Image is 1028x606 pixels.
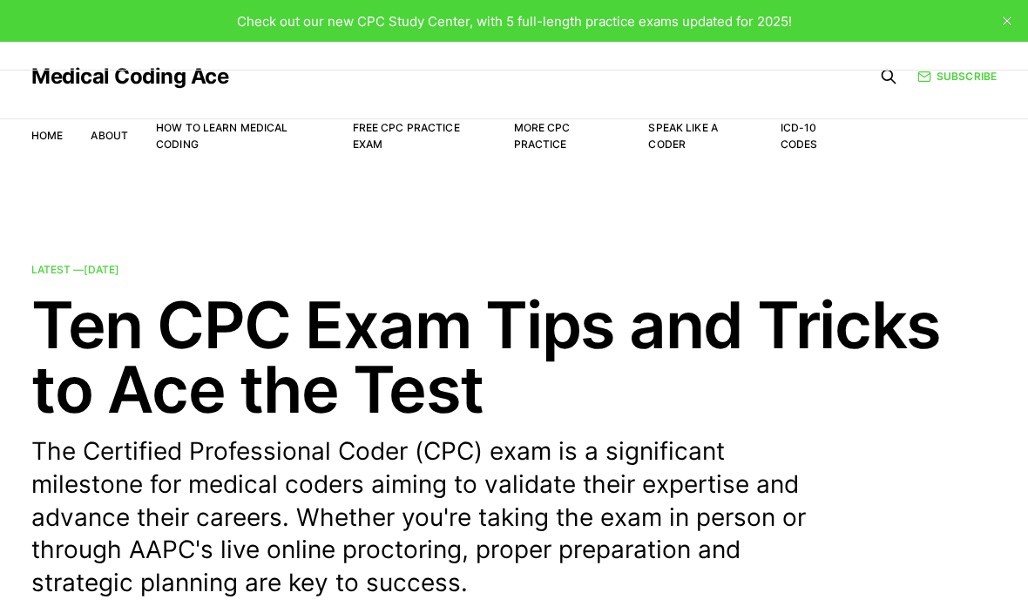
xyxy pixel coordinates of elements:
[917,68,997,84] a: Subscribe
[731,521,1028,606] iframe: portal-trigger
[156,121,287,151] a: How to Learn Medical Coding
[353,121,460,151] a: Free CPC Practice Exam
[514,121,571,151] a: More CPC Practice
[31,263,119,276] span: Latest —
[237,13,792,30] span: Check out our new CPC Study Center, with 5 full-length practice exams updated for 2025!
[648,121,717,151] a: Speak Like a Coder
[31,66,228,87] a: Medical Coding Ace
[993,7,1021,35] button: close
[31,293,997,421] h2: Ten CPC Exam Tips and Tricks to Ace the Test
[781,121,818,151] a: ICD-10 Codes
[31,435,833,600] p: The Certified Professional Coder (CPC) exam is a significant milestone for medical coders aiming ...
[91,129,128,142] a: About
[84,263,119,276] time: [DATE]
[31,129,63,142] a: Home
